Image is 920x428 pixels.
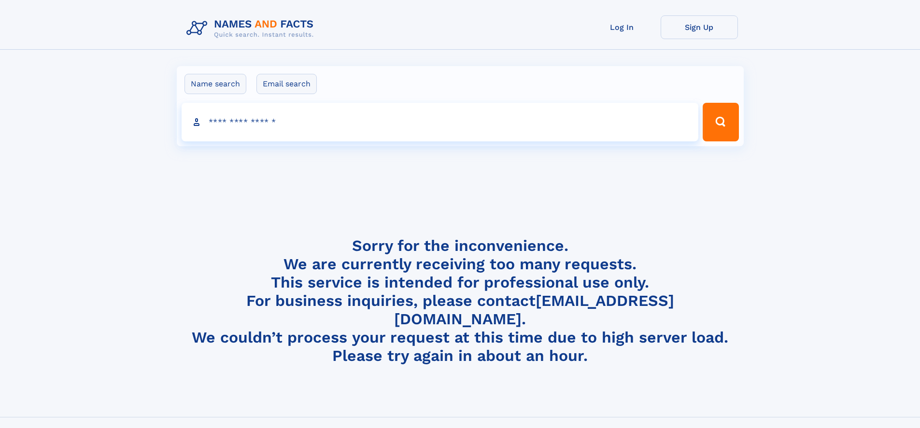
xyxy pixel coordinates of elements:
[583,15,661,39] a: Log In
[182,103,699,141] input: search input
[703,103,738,141] button: Search Button
[661,15,738,39] a: Sign Up
[183,15,322,41] img: Logo Names and Facts
[184,74,246,94] label: Name search
[394,291,674,328] a: [EMAIL_ADDRESS][DOMAIN_NAME]
[183,236,738,365] h4: Sorry for the inconvenience. We are currently receiving too many requests. This service is intend...
[256,74,317,94] label: Email search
